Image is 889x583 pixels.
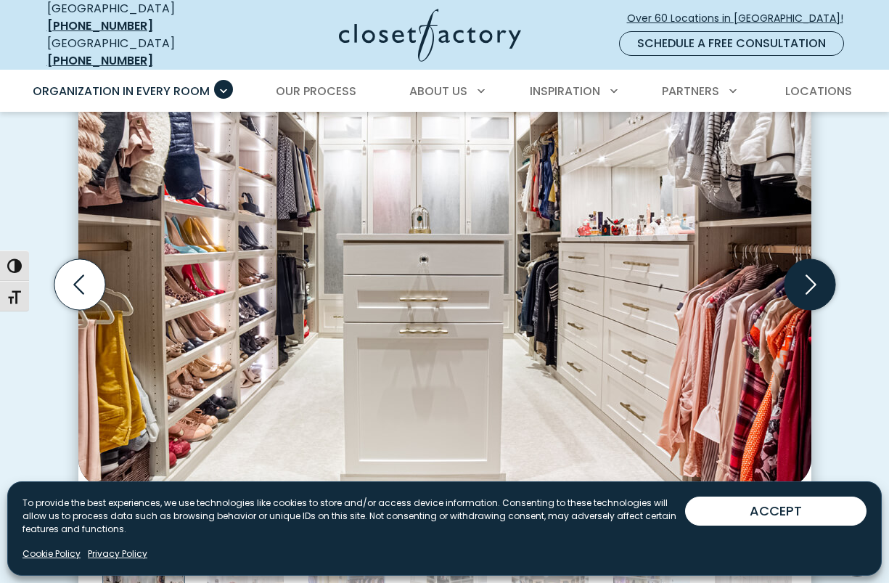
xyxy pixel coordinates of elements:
div: [GEOGRAPHIC_DATA] [47,35,225,70]
p: To provide the best experiences, we use technologies like cookies to store and/or access device i... [22,497,685,536]
a: Privacy Policy [88,547,147,560]
nav: Primary Menu [22,71,867,112]
span: About Us [409,83,467,99]
a: Schedule a Free Consultation [619,31,844,56]
span: Over 60 Locations in [GEOGRAPHIC_DATA]! [627,11,855,26]
img: Custom walk-in closet with white built-in shelving, hanging rods, and LED rod lighting, featuring... [78,41,811,488]
a: Cookie Policy [22,547,81,560]
span: Organization in Every Room [33,83,210,99]
span: Inspiration [530,83,600,99]
button: Next slide [779,253,841,316]
span: Partners [662,83,719,99]
a: [PHONE_NUMBER] [47,52,153,69]
button: Previous slide [49,253,111,316]
span: Locations [785,83,852,99]
img: Closet Factory Logo [339,9,521,62]
span: Our Process [276,83,356,99]
a: [PHONE_NUMBER] [47,17,153,34]
a: Over 60 Locations in [GEOGRAPHIC_DATA]! [626,6,856,31]
button: ACCEPT [685,497,867,526]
